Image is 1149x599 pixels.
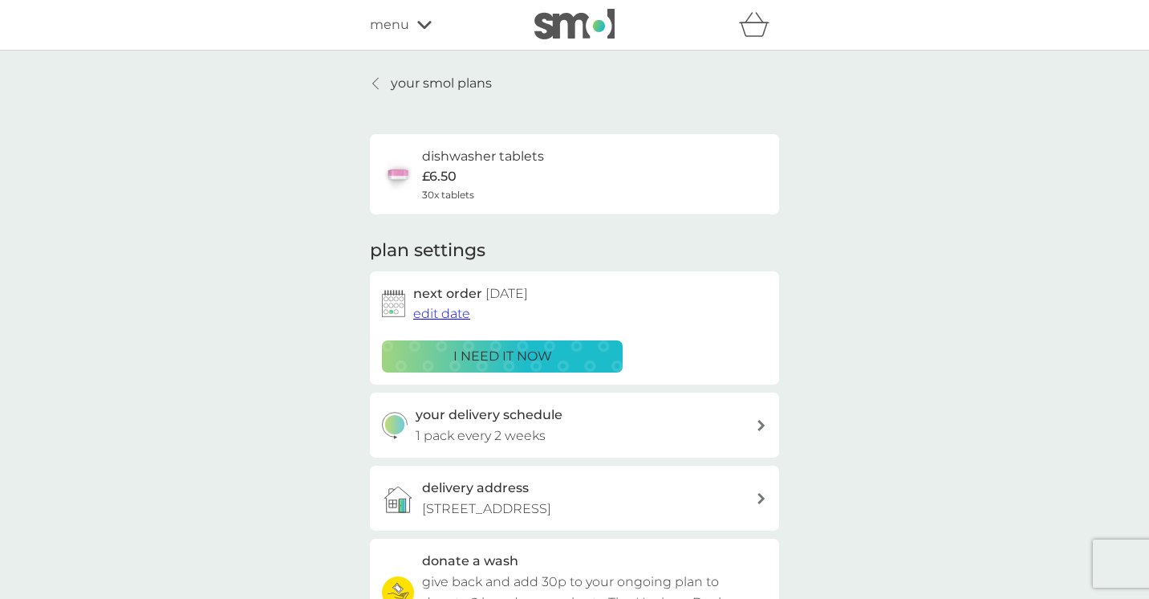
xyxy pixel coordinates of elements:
span: edit date [413,306,470,321]
p: [STREET_ADDRESS] [422,499,551,520]
img: dishwasher tablets [382,158,414,190]
a: delivery address[STREET_ADDRESS] [370,466,779,531]
span: [DATE] [485,286,528,301]
span: menu [370,14,409,35]
h6: dishwasher tablets [422,146,544,167]
button: your delivery schedule1 pack every 2 weeks [370,393,779,458]
button: i need it now [382,340,623,373]
h3: delivery address [422,478,529,499]
span: 30x tablets [422,187,474,202]
button: edit date [413,304,470,324]
div: basket [739,9,779,41]
h3: your delivery schedule [416,405,562,426]
h2: plan settings [370,238,485,263]
p: i need it now [453,346,552,367]
p: 1 pack every 2 weeks [416,426,546,446]
img: smol [534,9,615,39]
p: £6.50 [422,166,457,187]
a: your smol plans [370,73,492,94]
h2: next order [413,283,528,304]
h3: donate a wash [422,551,518,572]
p: your smol plans [391,73,492,94]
